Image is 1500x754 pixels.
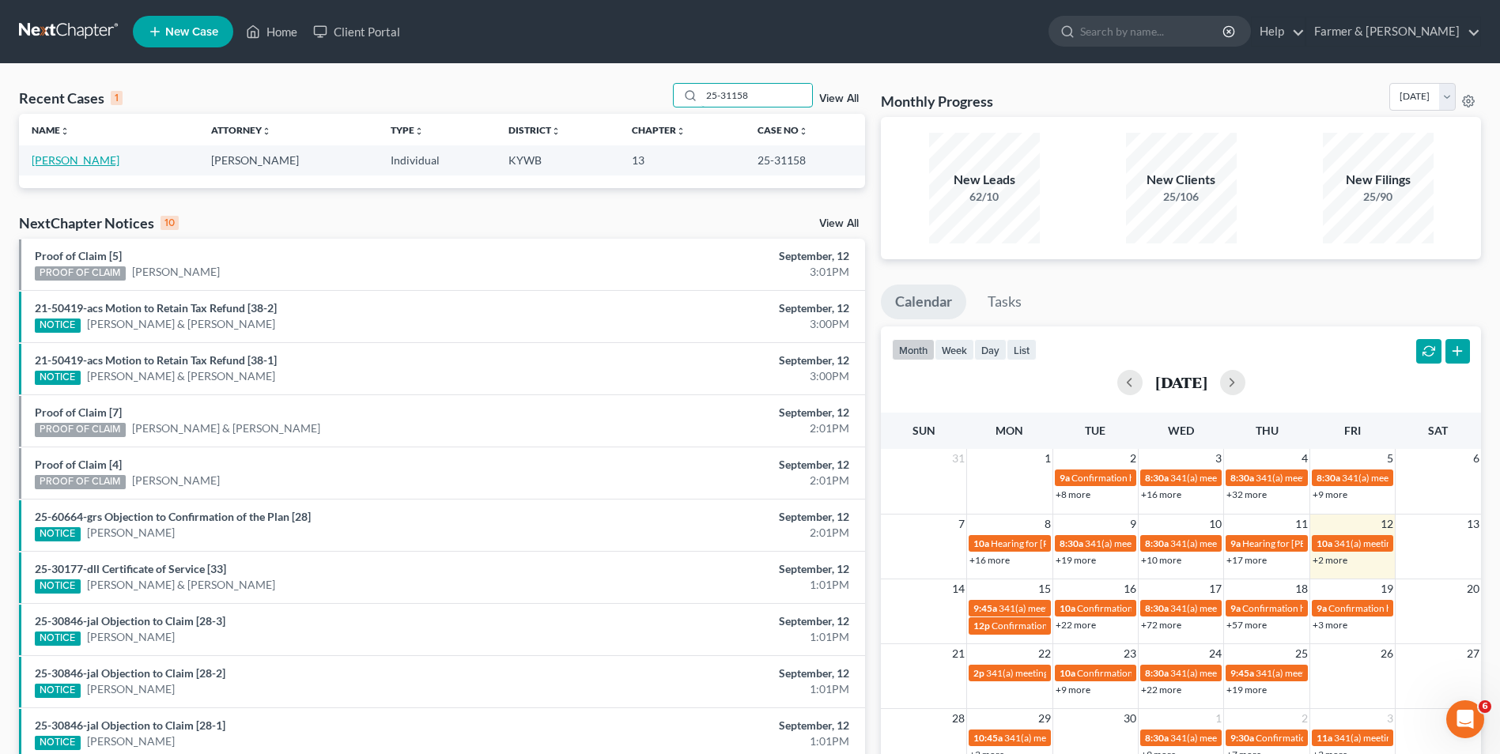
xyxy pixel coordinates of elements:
[1145,732,1169,744] span: 8:30a
[551,126,561,136] i: unfold_more
[588,473,849,488] div: 2:01PM
[35,631,81,646] div: NOTICE
[973,620,990,631] span: 12p
[35,684,81,698] div: NOTICE
[1007,339,1037,360] button: list
[1306,17,1480,46] a: Farmer & [PERSON_NAME]
[1230,472,1254,484] span: 8:30a
[588,368,849,384] div: 3:00PM
[881,285,966,319] a: Calendar
[973,667,984,679] span: 2p
[1155,374,1207,390] h2: [DATE]
[588,509,849,525] div: September, 12
[1170,537,1323,549] span: 341(a) meeting for [PERSON_NAME]
[35,405,122,419] a: Proof of Claim [7]
[1128,449,1138,468] span: 2
[1428,424,1448,437] span: Sat
[35,718,225,732] a: 25-30846-jal Objection to Claim [28-1]
[758,124,808,136] a: Case Nounfold_more
[973,732,1003,744] span: 10:45a
[1214,449,1223,468] span: 3
[1313,488,1347,500] a: +9 more
[950,709,966,728] span: 28
[1060,472,1070,484] span: 9a
[1323,171,1434,189] div: New Filings
[632,124,686,136] a: Chapterunfold_more
[588,525,849,541] div: 2:01PM
[1256,424,1279,437] span: Thu
[1317,537,1332,549] span: 10a
[929,189,1040,205] div: 62/10
[496,145,619,175] td: KYWB
[1317,472,1340,484] span: 8:30a
[819,93,859,104] a: View All
[1056,619,1096,631] a: +22 more
[588,316,849,332] div: 3:00PM
[1334,537,1487,549] span: 341(a) meeting for [PERSON_NAME]
[1207,644,1223,663] span: 24
[588,561,849,577] div: September, 12
[1256,472,1408,484] span: 341(a) meeting for [PERSON_NAME]
[1141,619,1181,631] a: +72 more
[19,89,123,107] div: Recent Cases
[35,458,122,471] a: Proof of Claim [4]
[1323,189,1434,205] div: 25/90
[799,126,808,136] i: unfold_more
[1226,619,1267,631] a: +57 more
[1379,579,1395,598] span: 19
[1060,667,1075,679] span: 10a
[973,285,1036,319] a: Tasks
[1170,472,1323,484] span: 341(a) meeting for [PERSON_NAME]
[1446,700,1484,738] iframe: Intercom live chat
[996,424,1023,437] span: Mon
[111,91,123,105] div: 1
[1145,472,1169,484] span: 8:30a
[1145,537,1169,549] span: 8:30a
[1141,684,1181,696] a: +22 more
[1379,515,1395,533] span: 12
[1385,449,1395,468] span: 5
[1126,171,1237,189] div: New Clients
[1465,579,1481,598] span: 20
[1230,732,1254,744] span: 9:30a
[1226,554,1267,566] a: +17 more
[35,266,126,281] div: PROOF OF CLAIM
[132,264,220,280] a: [PERSON_NAME]
[1317,602,1327,614] span: 9a
[701,84,812,107] input: Search by name...
[819,218,859,229] a: View All
[1479,700,1491,713] span: 6
[132,473,220,488] a: [PERSON_NAME]
[87,368,275,384] a: [PERSON_NAME] & [PERSON_NAME]
[1344,424,1361,437] span: Fri
[35,510,311,523] a: 25-60664-grs Objection to Confirmation of the Plan [28]
[35,579,81,594] div: NOTICE
[973,602,997,614] span: 9:45a
[957,515,966,533] span: 7
[1242,537,1366,549] span: Hearing for [PERSON_NAME]
[1170,732,1323,744] span: 341(a) meeting for [PERSON_NAME]
[198,145,378,175] td: [PERSON_NAME]
[1317,732,1332,744] span: 11a
[1060,537,1083,549] span: 8:30a
[1294,515,1309,533] span: 11
[87,577,275,593] a: [PERSON_NAME] & [PERSON_NAME]
[1465,515,1481,533] span: 13
[588,681,849,697] div: 1:01PM
[588,629,849,645] div: 1:01PM
[588,420,849,436] div: 2:01PM
[588,352,849,368] div: September, 12
[974,339,1007,360] button: day
[1085,537,1321,549] span: 341(a) meeting for [PERSON_NAME] & [PERSON_NAME]
[1122,579,1138,598] span: 16
[35,614,225,628] a: 25-30846-jal Objection to Claim [28-3]
[1226,488,1267,500] a: +32 more
[1170,667,1323,679] span: 341(a) meeting for [PERSON_NAME]
[35,527,81,541] div: NOTICE
[87,681,175,697] a: [PERSON_NAME]
[35,371,81,385] div: NOTICE
[1122,644,1138,663] span: 23
[211,124,271,136] a: Attorneyunfold_more
[262,126,271,136] i: unfold_more
[378,145,496,175] td: Individual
